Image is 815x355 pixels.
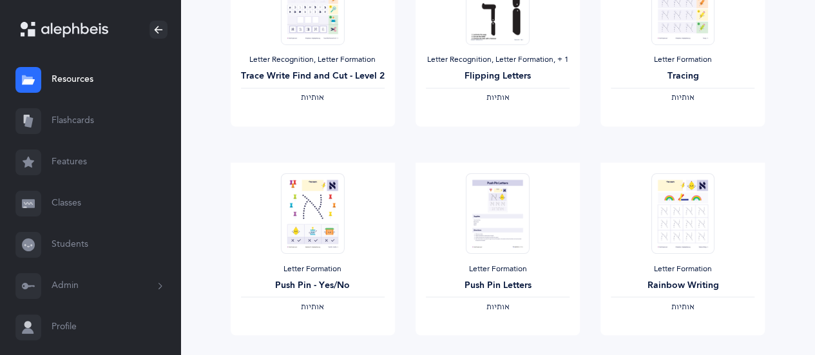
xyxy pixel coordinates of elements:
[651,173,714,253] img: Rainbow_writing_thumbnail_1579221433.png
[241,278,385,292] div: Push Pin - Yes/No
[241,264,385,274] div: Letter Formation
[301,302,324,311] span: ‫אותיות‬
[466,173,529,253] img: Push_pin_letters_thumbnail_1589489220.png
[426,55,570,65] div: Letter Recognition, Letter Formation‪, + 1‬
[751,291,800,340] iframe: Drift Widget Chat Controller
[486,302,509,311] span: ‫אותיות‬
[426,70,570,83] div: Flipping Letters
[486,93,509,102] span: ‫אותיות‬
[281,173,344,253] img: Push_pin_Yes_No_thumbnail_1578859029.png
[671,93,695,102] span: ‫אותיות‬
[611,264,754,274] div: Letter Formation
[611,70,754,83] div: Tracing
[671,302,695,311] span: ‫אותיות‬
[611,55,754,65] div: Letter Formation
[241,55,385,65] div: Letter Recognition, Letter Formation
[241,70,385,83] div: Trace Write Find and Cut - Level 2
[611,278,754,292] div: Rainbow Writing
[301,93,324,102] span: ‫אותיות‬
[426,264,570,274] div: Letter Formation
[426,278,570,292] div: Push Pin Letters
